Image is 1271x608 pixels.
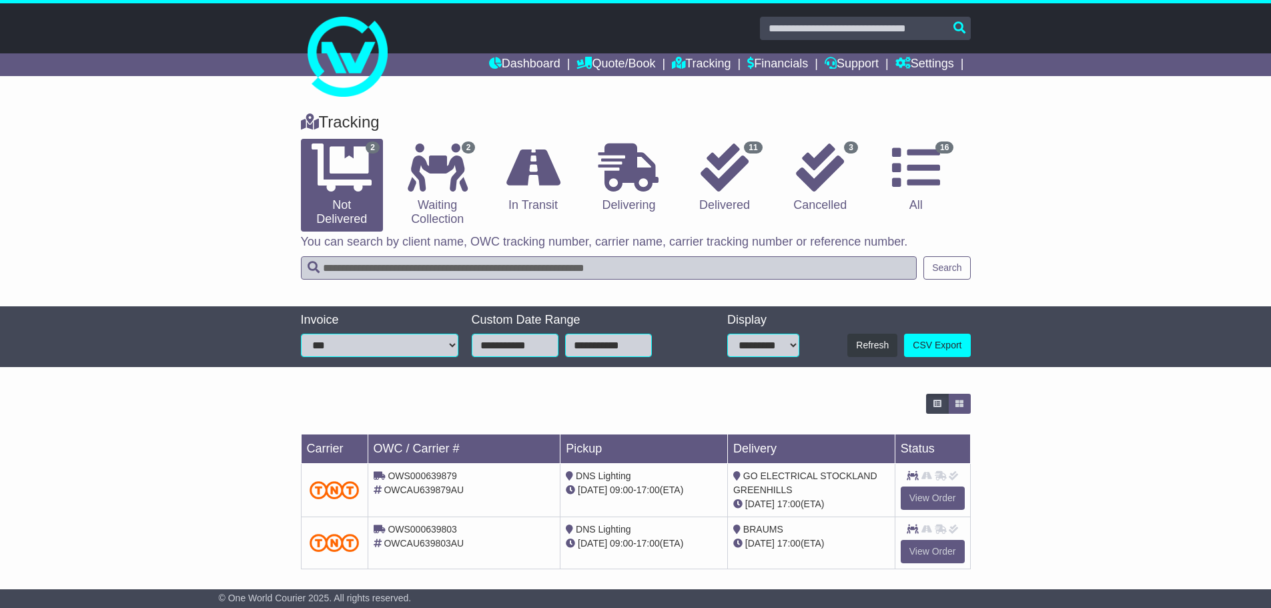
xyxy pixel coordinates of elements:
span: BRAUMS [743,524,783,535]
span: [DATE] [578,538,607,549]
span: OWCAU639803AU [384,538,464,549]
div: Display [727,313,799,328]
a: Tracking [672,53,731,76]
a: Settings [895,53,954,76]
div: - (ETA) [566,483,722,497]
td: Carrier [301,434,368,464]
span: 17:00 [777,538,801,549]
a: CSV Export [904,334,970,357]
div: Custom Date Range [472,313,686,328]
button: Refresh [847,334,897,357]
span: 17:00 [637,485,660,495]
a: 16 All [875,139,957,218]
span: 16 [935,141,953,154]
a: View Order [901,540,965,563]
a: Delivering [588,139,670,218]
span: 2 [366,141,380,154]
span: [DATE] [578,485,607,495]
span: OWS000639803 [388,524,457,535]
span: 17:00 [637,538,660,549]
div: (ETA) [733,537,889,551]
a: 2 Not Delivered [301,139,383,232]
span: 2 [462,141,476,154]
div: Invoice [301,313,458,328]
a: 11 Delivered [683,139,765,218]
img: TNT_Domestic.png [310,534,360,552]
td: Pickup [560,434,728,464]
span: 17:00 [777,499,801,509]
span: OWS000639879 [388,471,457,481]
img: TNT_Domestic.png [310,481,360,499]
div: Tracking [294,113,977,132]
span: OWCAU639879AU [384,485,464,495]
span: 11 [744,141,762,154]
span: DNS Lighting [576,471,631,481]
td: Delivery [727,434,895,464]
a: Dashboard [489,53,560,76]
td: OWC / Carrier # [368,434,560,464]
td: Status [895,434,970,464]
span: [DATE] [745,538,775,549]
a: 3 Cancelled [779,139,861,218]
span: 09:00 [610,538,633,549]
div: - (ETA) [566,537,722,551]
a: 2 Waiting Collection [396,139,478,232]
a: View Order [901,487,965,510]
span: GO ELECTRICAL STOCKLAND GREENHILLS [733,471,877,495]
a: Support [825,53,879,76]
div: (ETA) [733,497,889,511]
a: Quote/Book [576,53,655,76]
a: Financials [747,53,808,76]
span: DNS Lighting [576,524,631,535]
button: Search [923,256,970,280]
span: © One World Courier 2025. All rights reserved. [219,593,412,603]
a: In Transit [492,139,574,218]
p: You can search by client name, OWC tracking number, carrier name, carrier tracking number or refe... [301,235,971,250]
span: 3 [844,141,858,154]
span: [DATE] [745,499,775,509]
span: 09:00 [610,485,633,495]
